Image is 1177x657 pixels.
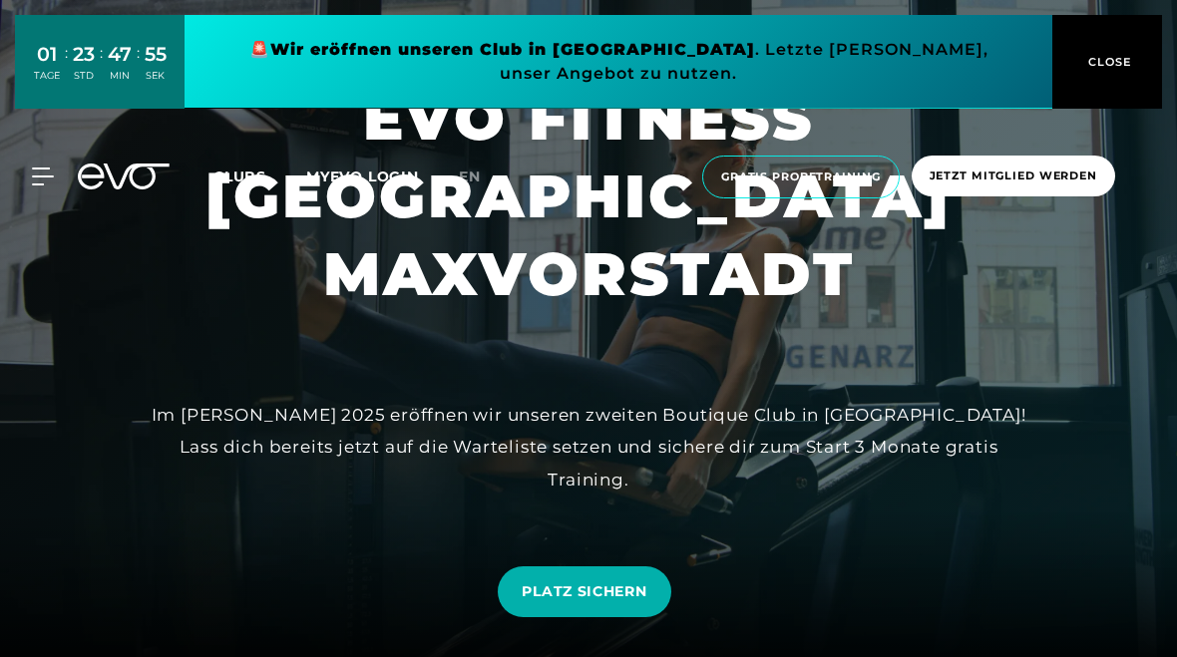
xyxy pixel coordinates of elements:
span: Clubs [213,167,266,185]
div: 01 [34,40,60,69]
a: PLATZ SICHERN [498,566,670,617]
div: 55 [145,40,167,69]
div: Im [PERSON_NAME] 2025 eröffnen wir unseren zweiten Boutique Club in [GEOGRAPHIC_DATA]! Lass dich ... [140,399,1037,495]
div: TAGE [34,69,60,83]
a: Jetzt Mitglied werden [906,156,1121,198]
a: MYEVO LOGIN [306,167,419,185]
a: Gratis Probetraining [696,156,906,198]
span: en [459,167,481,185]
span: PLATZ SICHERN [522,581,646,602]
div: MIN [108,69,132,83]
div: : [65,42,68,95]
div: SEK [145,69,167,83]
span: Gratis Probetraining [721,168,881,185]
div: : [137,42,140,95]
div: STD [73,69,95,83]
div: 47 [108,40,132,69]
span: Jetzt Mitglied werden [930,167,1097,184]
a: Clubs [213,166,306,185]
span: CLOSE [1083,53,1132,71]
div: 23 [73,40,95,69]
div: : [100,42,103,95]
button: CLOSE [1052,15,1162,109]
a: en [459,165,505,188]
